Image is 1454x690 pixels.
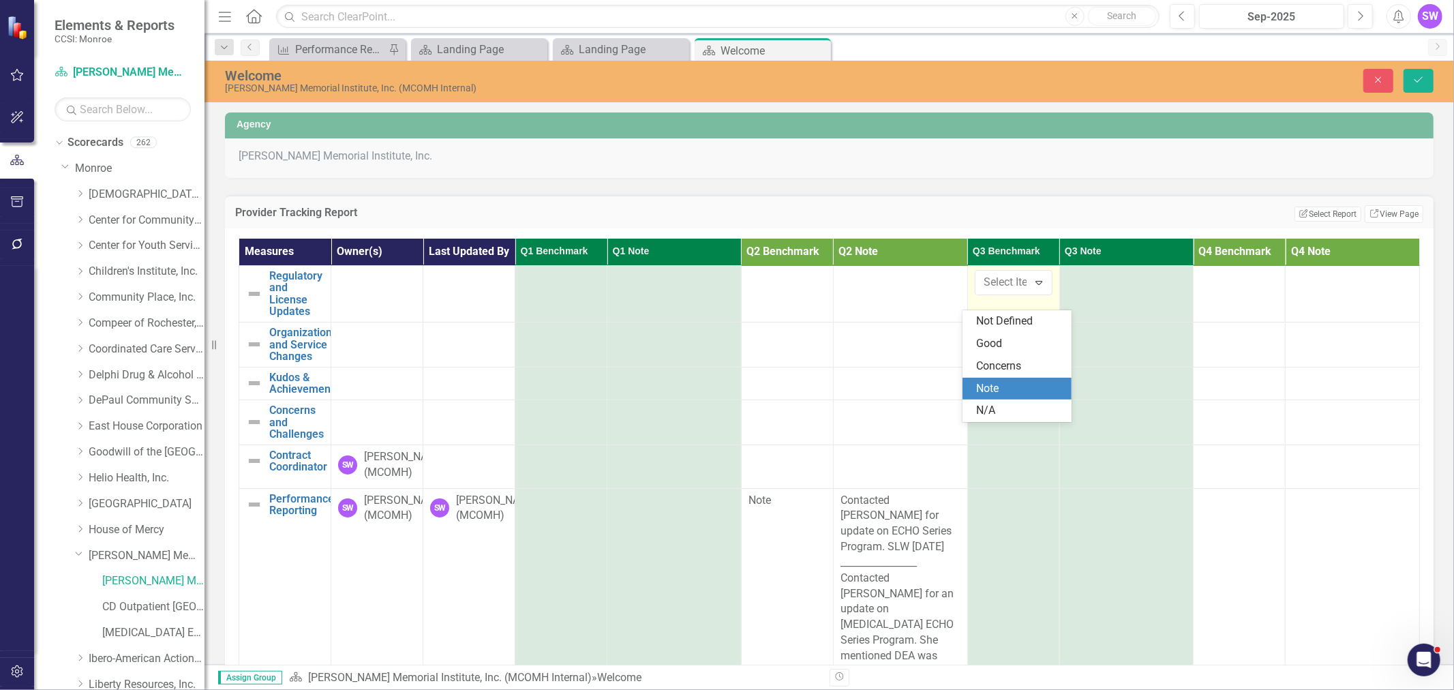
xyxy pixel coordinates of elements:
[235,207,813,219] h3: Provider Tracking Report
[89,316,205,331] a: Compeer of Rochester, Inc.
[89,367,205,383] a: Delphi Drug & Alcohol Council
[246,453,262,469] img: Not Defined
[437,41,544,58] div: Landing Page
[1408,644,1440,676] iframe: Intercom live chat
[430,498,449,517] div: SW
[1107,10,1136,21] span: Search
[556,41,686,58] a: Landing Page
[89,290,205,305] a: Community Place, Inc.
[67,135,123,151] a: Scorecards
[55,97,191,121] input: Search Below...
[308,671,592,684] a: [PERSON_NAME] Memorial Institute, Inc. (MCOMH Internal)
[269,449,327,473] a: Contract Coordinator
[7,15,31,39] img: ClearPoint Strategy
[89,238,205,254] a: Center for Youth Services, Inc.
[364,493,446,524] div: [PERSON_NAME] (MCOMH)
[89,393,205,408] a: DePaul Community Services, lnc.
[1088,7,1156,26] button: Search
[597,671,641,684] div: Welcome
[89,548,205,564] a: [PERSON_NAME] Memorial Institute, Inc.
[218,671,282,685] span: Assign Group
[246,496,262,513] img: Not Defined
[89,651,205,667] a: Ibero-American Action League, Inc.
[976,314,1063,329] div: Not Defined
[269,493,334,517] a: Performance Reporting
[89,342,205,357] a: Coordinated Care Services Inc.
[89,264,205,280] a: Children's Institute, Inc.
[225,68,906,83] div: Welcome
[75,161,205,177] a: Monroe
[269,327,332,363] a: Organization and Service Changes
[102,573,205,589] a: [PERSON_NAME] Memorial Institute, Inc. (MCOMH Internal)
[976,359,1063,374] div: Concerns
[276,5,1160,29] input: Search ClearPoint...
[364,449,446,481] div: [PERSON_NAME] (MCOMH)
[102,599,205,615] a: CD Outpatient [GEOGRAPHIC_DATA]. Clinic
[246,375,262,391] img: Not Defined
[269,372,339,395] a: Kudos & Achievements
[89,496,205,512] a: [GEOGRAPHIC_DATA]
[976,381,1063,397] div: Note
[414,41,544,58] a: Landing Page
[89,213,205,228] a: Center for Community Alternatives
[89,419,205,434] a: East House Corporation
[456,493,538,524] div: [PERSON_NAME] (MCOMH)
[338,455,357,475] div: SW
[89,470,205,486] a: Helio Health, Inc.
[1294,207,1361,222] button: Select Report
[721,42,828,59] div: Welcome
[130,137,157,149] div: 262
[295,41,385,58] div: Performance Report
[89,445,205,460] a: Goodwill of the [GEOGRAPHIC_DATA]
[338,498,357,517] div: SW
[269,270,324,318] a: Regulatory and License Updates
[246,414,262,430] img: Not Defined
[273,41,385,58] a: Performance Report
[225,83,906,93] div: [PERSON_NAME] Memorial Institute, Inc. (MCOMH Internal)
[55,65,191,80] a: [PERSON_NAME] Memorial Institute, Inc. (MCOMH Internal)
[1365,205,1423,223] a: View Page
[976,403,1063,419] div: N/A
[55,33,175,44] small: CCSI: Monroe
[55,17,175,33] span: Elements & Reports
[976,336,1063,352] div: Good
[579,41,686,58] div: Landing Page
[246,286,262,302] img: Not Defined
[1204,9,1339,25] div: Sep-2025
[89,522,205,538] a: House of Mercy
[246,336,262,352] img: Not Defined
[102,625,205,641] a: [MEDICAL_DATA] Education Series
[269,404,324,440] a: Concerns and Challenges
[89,187,205,202] a: [DEMOGRAPHIC_DATA] Charities Family & Community Services
[1418,4,1442,29] button: SW
[748,494,771,507] span: Note
[1199,4,1344,29] button: Sep-2025
[289,670,819,686] div: »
